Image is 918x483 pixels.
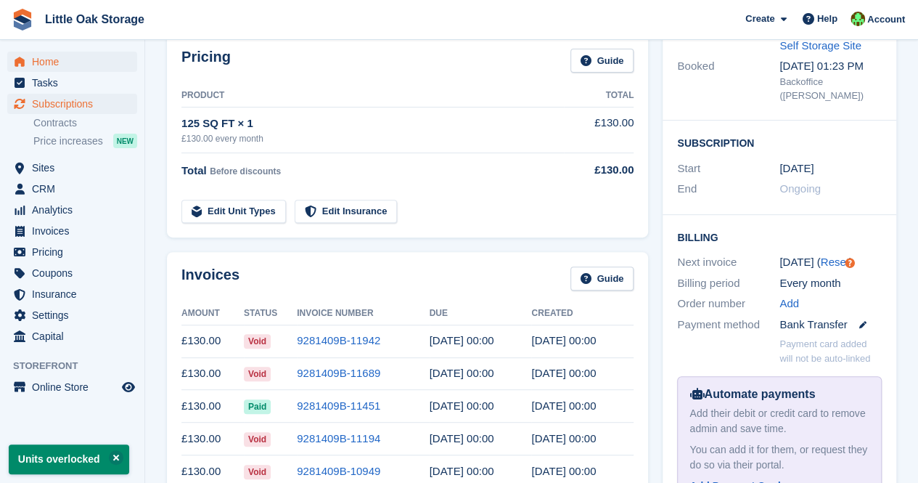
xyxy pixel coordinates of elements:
[531,432,596,445] time: 2025-06-02 23:00:23 UTC
[430,432,494,445] time: 2025-06-03 23:00:00 UTC
[531,302,634,325] th: Created
[113,134,137,148] div: NEW
[297,334,380,346] a: 9281409B-11942
[430,302,532,325] th: Due
[32,52,119,72] span: Home
[297,302,429,325] th: Invoice Number
[779,275,882,292] div: Every month
[564,107,634,153] td: £130.00
[817,12,837,26] span: Help
[181,164,207,176] span: Total
[181,357,244,390] td: £130.00
[677,161,779,177] div: Start
[120,378,137,396] a: Preview store
[430,367,494,379] time: 2025-08-03 23:00:00 UTC
[32,326,119,346] span: Capital
[7,326,137,346] a: menu
[244,432,271,447] span: Void
[779,75,882,103] div: Backoffice ([PERSON_NAME])
[32,200,119,220] span: Analytics
[779,58,882,75] div: [DATE] 01:23 PM
[181,390,244,423] td: £130.00
[32,158,119,178] span: Sites
[32,221,119,241] span: Invoices
[7,377,137,397] a: menu
[32,73,119,93] span: Tasks
[297,367,380,379] a: 9281409B-11689
[295,200,398,224] a: Edit Insurance
[531,334,596,346] time: 2025-09-02 23:00:37 UTC
[677,181,779,198] div: End
[32,305,119,325] span: Settings
[244,465,271,479] span: Void
[244,367,271,381] span: Void
[779,317,882,333] div: Bank Transfer
[297,399,380,412] a: 9281409B-11451
[7,263,137,283] a: menu
[9,445,129,474] p: Units overlocked
[677,254,779,271] div: Next invoice
[689,386,869,403] div: Automate payments
[531,465,596,477] time: 2025-05-02 23:00:34 UTC
[32,284,119,304] span: Insurance
[7,200,137,220] a: menu
[181,423,244,455] td: £130.00
[32,179,119,199] span: CRM
[677,296,779,312] div: Order number
[210,166,281,176] span: Before discounts
[181,267,239,291] h2: Invoices
[843,256,856,269] div: Tooltip anchor
[689,442,869,473] div: You can add it for them, or request they do so via their portal.
[430,465,494,477] time: 2025-05-03 23:00:00 UTC
[851,12,865,26] img: Michael Aujla
[7,305,137,325] a: menu
[779,182,821,195] span: Ongoing
[7,179,137,199] a: menu
[32,377,119,397] span: Online Store
[39,7,150,31] a: Little Oak Storage
[244,334,271,349] span: Void
[297,432,380,445] a: 9281409B-11194
[244,399,271,414] span: Paid
[244,302,297,325] th: Status
[570,49,634,73] a: Guide
[33,116,137,130] a: Contracts
[32,263,119,283] span: Coupons
[181,115,564,132] div: 125 SQ FT × 1
[181,132,564,145] div: £130.00 every month
[297,465,380,477] a: 9281409B-10949
[531,367,596,379] time: 2025-08-02 23:00:37 UTC
[7,221,137,241] a: menu
[7,242,137,262] a: menu
[7,73,137,93] a: menu
[7,158,137,178] a: menu
[564,162,634,179] div: £130.00
[7,94,137,114] a: menu
[677,135,882,150] h2: Subscription
[181,325,244,357] td: £130.00
[779,23,869,52] a: [PERSON_NAME] Self Storage Site
[181,302,244,325] th: Amount
[677,275,779,292] div: Billing period
[7,284,137,304] a: menu
[12,9,33,31] img: stora-icon-8386f47178a22dfd0bd8f6a31ec36ba5ce8667c1dd55bd0f319d3a0aa187defe.svg
[181,49,231,73] h2: Pricing
[13,359,144,373] span: Storefront
[689,406,869,437] div: Add their debit or credit card to remove admin and save time.
[867,12,905,27] span: Account
[430,334,494,346] time: 2025-09-03 23:00:00 UTC
[745,12,774,26] span: Create
[33,134,103,148] span: Price increases
[779,254,882,271] div: [DATE] ( )
[32,242,119,262] span: Pricing
[677,58,779,103] div: Booked
[564,84,634,107] th: Total
[531,399,596,412] time: 2025-07-02 23:00:22 UTC
[779,161,814,177] time: 2023-07-02 23:00:00 UTC
[779,296,799,312] a: Add
[430,399,494,412] time: 2025-07-03 23:00:00 UTC
[32,94,119,114] span: Subscriptions
[181,200,286,224] a: Edit Unit Types
[570,267,634,291] a: Guide
[677,317,779,333] div: Payment method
